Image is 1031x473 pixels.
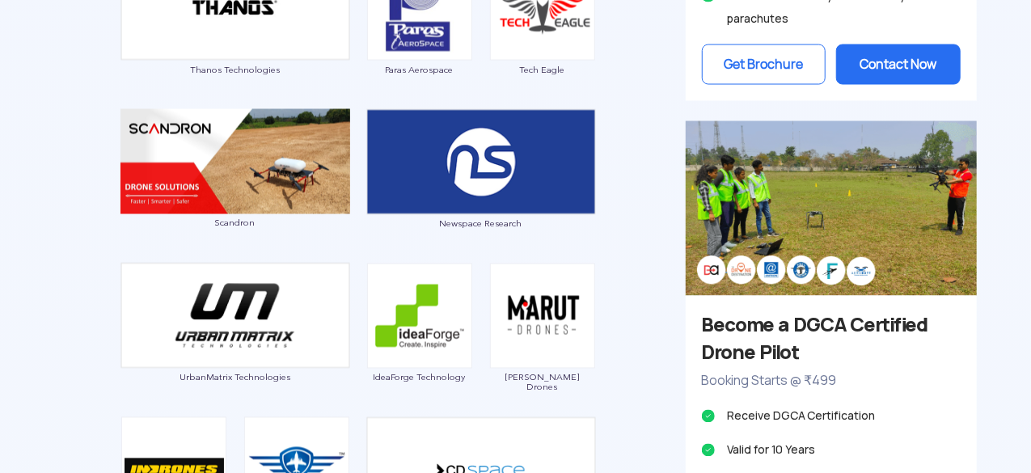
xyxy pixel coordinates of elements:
[489,65,596,74] span: Tech Eagle
[702,405,961,428] li: Receive DGCA Certification
[120,263,350,369] img: ic_urbanmatrix_double.png
[120,65,350,74] span: Thanos Technologies
[366,308,473,382] a: IdeaForge Technology
[702,439,961,462] li: Valid for 10 Years
[366,154,596,229] a: Newspace Research
[489,373,596,392] span: [PERSON_NAME] Drones
[366,65,473,74] span: Paras Aerospace
[836,44,961,85] button: Contact Now
[366,109,596,215] img: ic_newspace_double.png
[120,154,350,228] a: Scandron
[120,308,350,383] a: UrbanMatrix Technologies
[366,219,596,229] span: Newspace Research
[367,264,472,369] img: ic_ideaforge.png
[120,373,350,382] span: UrbanMatrix Technologies
[702,371,961,392] p: Booking Starts @ ₹499
[490,264,595,369] img: ic_marutdrones.png
[702,44,826,85] button: Get Brochure
[120,218,350,228] span: Scandron
[366,373,473,382] span: IdeaForge Technology
[702,312,961,367] h3: Become a DGCA Certified Drone Pilot
[686,121,977,295] img: bg_sideadtraining.png
[120,109,350,214] img: img_scandron_double.png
